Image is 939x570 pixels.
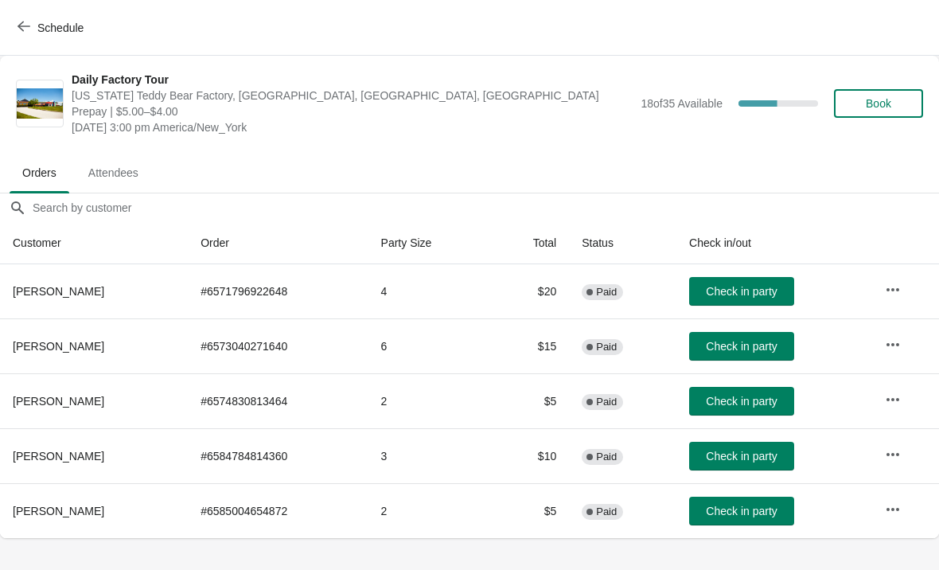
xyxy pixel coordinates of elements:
td: $5 [490,483,569,538]
td: # 6573040271640 [188,318,368,373]
button: Check in party [689,442,794,470]
input: Search by customer [32,193,939,222]
td: 2 [368,373,491,428]
td: 3 [368,428,491,483]
span: Check in party [706,340,777,353]
span: Check in party [706,285,777,298]
span: [PERSON_NAME] [13,505,104,517]
td: 6 [368,318,491,373]
td: # 6585004654872 [188,483,368,538]
th: Check in/out [676,222,872,264]
span: Attendees [76,158,151,187]
span: Paid [596,396,617,408]
img: Daily Factory Tour [17,88,63,119]
span: Check in party [706,505,777,517]
span: Paid [596,341,617,353]
td: # 6584784814360 [188,428,368,483]
span: [PERSON_NAME] [13,450,104,463]
th: Order [188,222,368,264]
span: Paid [596,451,617,463]
span: [PERSON_NAME] [13,395,104,408]
th: Total [490,222,569,264]
span: Check in party [706,395,777,408]
button: Schedule [8,14,96,42]
td: $15 [490,318,569,373]
button: Check in party [689,332,794,361]
span: Check in party [706,450,777,463]
span: Paid [596,506,617,518]
button: Check in party [689,387,794,416]
span: Prepay | $5.00–$4.00 [72,103,633,119]
td: $20 [490,264,569,318]
span: Orders [10,158,69,187]
td: # 6571796922648 [188,264,368,318]
button: Check in party [689,497,794,525]
span: 18 of 35 Available [641,97,723,110]
td: $10 [490,428,569,483]
span: Schedule [37,21,84,34]
td: 4 [368,264,491,318]
button: Check in party [689,277,794,306]
td: $5 [490,373,569,428]
th: Party Size [368,222,491,264]
td: # 6574830813464 [188,373,368,428]
span: Paid [596,286,617,299]
span: Book [866,97,891,110]
button: Book [834,89,923,118]
span: [PERSON_NAME] [13,285,104,298]
span: Daily Factory Tour [72,72,633,88]
th: Status [569,222,676,264]
td: 2 [368,483,491,538]
span: [PERSON_NAME] [13,340,104,353]
span: [US_STATE] Teddy Bear Factory, [GEOGRAPHIC_DATA], [GEOGRAPHIC_DATA], [GEOGRAPHIC_DATA] [72,88,633,103]
span: [DATE] 3:00 pm America/New_York [72,119,633,135]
